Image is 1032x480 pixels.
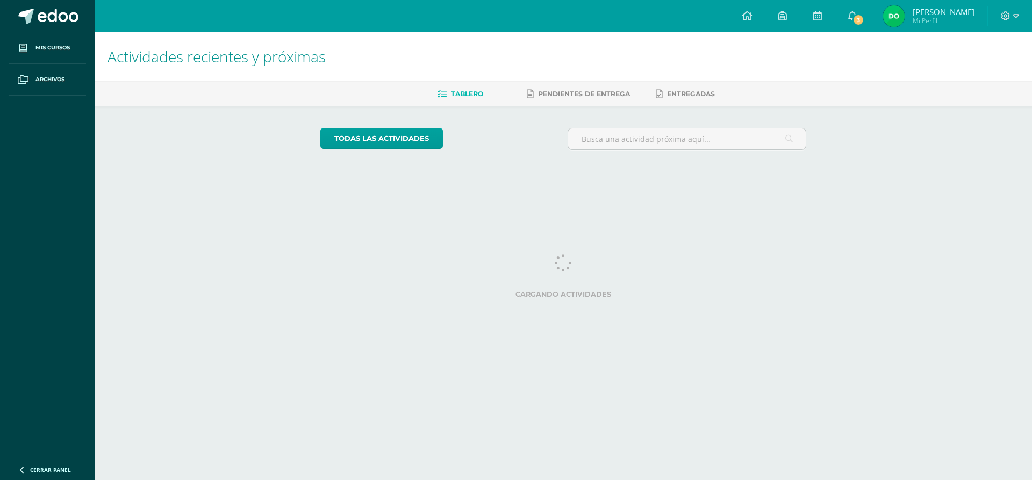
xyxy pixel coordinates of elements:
[527,85,630,103] a: Pendientes de entrega
[9,64,86,96] a: Archivos
[9,32,86,64] a: Mis cursos
[913,6,974,17] span: [PERSON_NAME]
[451,90,483,98] span: Tablero
[30,466,71,474] span: Cerrar panel
[883,5,905,27] img: 5e20db720a5b619b5c2d760c4d5dd9b7.png
[320,290,807,298] label: Cargando actividades
[107,46,326,67] span: Actividades recientes y próximas
[538,90,630,98] span: Pendientes de entrega
[320,128,443,149] a: todas las Actividades
[656,85,715,103] a: Entregadas
[438,85,483,103] a: Tablero
[568,128,806,149] input: Busca una actividad próxima aquí...
[913,16,974,25] span: Mi Perfil
[35,75,64,84] span: Archivos
[667,90,715,98] span: Entregadas
[852,14,864,26] span: 3
[35,44,70,52] span: Mis cursos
